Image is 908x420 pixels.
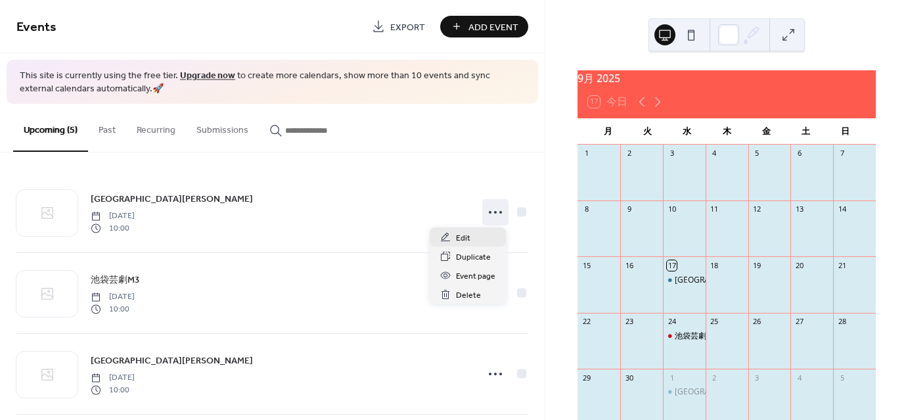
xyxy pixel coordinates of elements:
[752,204,762,214] div: 12
[707,118,746,145] div: 木
[624,149,634,158] div: 2
[752,149,762,158] div: 5
[581,260,591,270] div: 15
[667,260,677,270] div: 17
[186,104,259,151] button: Submissions
[456,269,495,283] span: Event page
[837,260,847,270] div: 21
[16,14,57,40] span: Events
[581,317,591,327] div: 22
[627,118,667,145] div: 火
[663,386,706,398] div: 中目黒GTプラザホール
[91,193,253,206] span: [GEOGRAPHIC_DATA][PERSON_NAME]
[794,149,804,158] div: 6
[794,204,804,214] div: 13
[20,70,525,95] span: This site is currently using the free tier. to create more calendars, show more than 10 events an...
[667,204,677,214] div: 10
[675,331,718,342] div: 池袋芸劇M3
[837,373,847,383] div: 5
[746,118,786,145] div: 金
[752,260,762,270] div: 19
[826,118,865,145] div: 日
[13,104,88,152] button: Upcoming (5)
[362,16,435,37] a: Export
[710,373,719,383] div: 2
[91,372,135,384] span: [DATE]
[624,373,634,383] div: 30
[710,317,719,327] div: 25
[624,260,634,270] div: 16
[180,67,235,85] a: Upgrade now
[624,204,634,214] div: 9
[440,16,528,37] button: Add Event
[624,317,634,327] div: 23
[581,373,591,383] div: 29
[578,70,876,86] div: 9月 2025
[794,260,804,270] div: 20
[837,204,847,214] div: 14
[794,373,804,383] div: 4
[581,204,591,214] div: 8
[88,104,126,151] button: Past
[91,354,253,368] span: [GEOGRAPHIC_DATA][PERSON_NAME]
[710,204,719,214] div: 11
[752,373,762,383] div: 3
[752,317,762,327] div: 26
[456,231,470,245] span: Edit
[663,331,706,342] div: 池袋芸劇M3
[91,384,135,396] span: 10:00
[675,386,816,398] div: [GEOGRAPHIC_DATA][PERSON_NAME]
[91,272,140,287] a: 池袋芸劇M3
[91,210,135,222] span: [DATE]
[91,191,253,206] a: [GEOGRAPHIC_DATA][PERSON_NAME]
[710,149,719,158] div: 4
[668,118,707,145] div: 水
[126,104,186,151] button: Recurring
[837,317,847,327] div: 28
[786,118,825,145] div: 土
[667,149,677,158] div: 3
[667,317,677,327] div: 24
[663,275,706,286] div: 中目黒GTプラザホール
[91,222,135,234] span: 10:00
[456,250,491,264] span: Duplicate
[468,20,518,34] span: Add Event
[837,149,847,158] div: 7
[794,317,804,327] div: 27
[390,20,425,34] span: Export
[581,149,591,158] div: 1
[667,373,677,383] div: 1
[710,260,719,270] div: 18
[91,303,135,315] span: 10:00
[456,289,481,302] span: Delete
[91,291,135,303] span: [DATE]
[91,353,253,368] a: [GEOGRAPHIC_DATA][PERSON_NAME]
[588,118,627,145] div: 月
[91,273,140,287] span: 池袋芸劇M3
[675,275,816,286] div: [GEOGRAPHIC_DATA][PERSON_NAME]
